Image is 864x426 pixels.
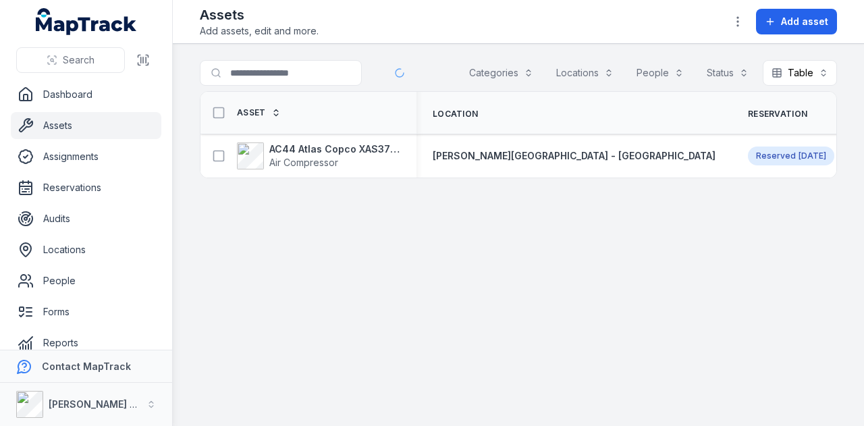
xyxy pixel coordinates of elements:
[748,147,834,165] div: Reserved
[799,151,826,161] time: 15/09/2025, 12:00:00 am
[237,107,281,118] a: Asset
[11,143,161,170] a: Assignments
[460,60,542,86] button: Categories
[11,174,161,201] a: Reservations
[11,236,161,263] a: Locations
[11,298,161,325] a: Forms
[237,142,400,169] a: AC44 Atlas Copco XAS375TAAir Compressor
[748,109,807,119] span: Reservation
[11,112,161,139] a: Assets
[628,60,693,86] button: People
[11,205,161,232] a: Audits
[49,398,159,410] strong: [PERSON_NAME] Group
[433,149,715,163] a: [PERSON_NAME][GEOGRAPHIC_DATA] - [GEOGRAPHIC_DATA]
[698,60,757,86] button: Status
[16,47,125,73] button: Search
[11,329,161,356] a: Reports
[200,5,319,24] h2: Assets
[200,24,319,38] span: Add assets, edit and more.
[237,107,266,118] span: Asset
[11,81,161,108] a: Dashboard
[42,361,131,372] strong: Contact MapTrack
[433,109,478,119] span: Location
[781,15,828,28] span: Add asset
[756,9,837,34] button: Add asset
[748,147,834,165] a: Reserved[DATE]
[269,142,400,156] strong: AC44 Atlas Copco XAS375TA
[799,151,826,161] span: [DATE]
[36,8,137,35] a: MapTrack
[763,60,837,86] button: Table
[433,150,715,161] span: [PERSON_NAME][GEOGRAPHIC_DATA] - [GEOGRAPHIC_DATA]
[63,53,94,67] span: Search
[547,60,622,86] button: Locations
[11,267,161,294] a: People
[269,157,338,168] span: Air Compressor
